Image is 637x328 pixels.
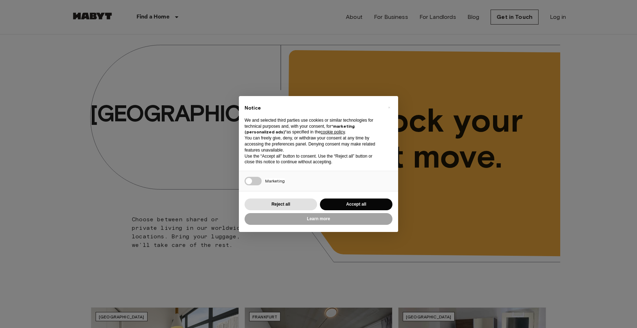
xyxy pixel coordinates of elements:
button: Learn more [245,213,392,225]
p: You can freely give, deny, or withdraw your consent at any time by accessing the preferences pane... [245,135,381,153]
button: Reject all [245,199,317,210]
button: Accept all [320,199,392,210]
p: Use the “Accept all” button to consent. Use the “Reject all” button or close this notice to conti... [245,153,381,165]
strong: “marketing (personalized ads)” [245,123,355,135]
span: × [388,103,390,112]
p: We and selected third parties use cookies or similar technologies for technical purposes and, wit... [245,117,381,135]
span: Marketing [265,178,285,184]
button: Close this notice [383,102,395,113]
h2: Notice [245,105,381,112]
a: cookie policy [321,129,345,134]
